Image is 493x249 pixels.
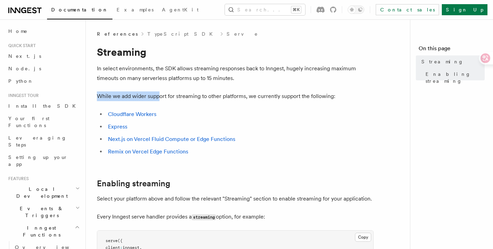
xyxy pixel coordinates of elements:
[6,43,36,48] span: Quick start
[225,4,305,15] button: Search...⌘K
[6,186,75,199] span: Local Development
[419,44,485,55] h4: On this page
[376,4,439,15] a: Contact sales
[348,6,364,14] button: Toggle dark mode
[6,132,81,151] a: Leveraging Steps
[442,4,487,15] a: Sign Up
[419,55,485,68] a: Streaming
[6,100,81,112] a: Install the SDK
[421,58,464,65] span: Streaming
[118,238,122,243] span: ({
[8,154,68,167] span: Setting up your app
[355,233,371,242] button: Copy
[97,91,374,101] p: While we add wider support for streaming to other platforms, we currently support the following:
[97,64,374,83] p: In select environments, the SDK allows streaming responses back to Inngest, hugely increasing max...
[423,68,485,87] a: Enabling streaming
[108,123,127,130] a: Express
[6,222,81,241] button: Inngest Functions
[47,2,112,19] a: Documentation
[51,7,108,12] span: Documentation
[6,183,81,202] button: Local Development
[108,111,156,117] a: Cloudflare Workers
[158,2,203,19] a: AgentKit
[6,62,81,75] a: Node.js
[8,53,41,59] span: Next.js
[6,25,81,37] a: Home
[97,179,170,188] a: Enabling streaming
[6,202,81,222] button: Events & Triggers
[8,135,67,148] span: Leveraging Steps
[8,116,49,128] span: Your first Functions
[6,75,81,87] a: Python
[291,6,301,13] kbd: ⌘K
[6,112,81,132] a: Your first Functions
[192,214,216,220] code: streaming
[6,205,75,219] span: Events & Triggers
[108,136,235,142] a: Next.js on Vercel Fluid Compute or Edge Functions
[6,93,39,98] span: Inngest tour
[112,2,158,19] a: Examples
[117,7,154,12] span: Examples
[162,7,199,12] span: AgentKit
[147,30,217,37] a: TypeScript SDK
[97,212,374,222] p: Every Inngest serve handler provides a option, for example:
[6,176,29,181] span: Features
[97,46,374,58] h1: Streaming
[6,50,81,62] a: Next.js
[8,78,34,84] span: Python
[8,103,80,109] span: Install the SDK
[108,148,188,155] a: Remix on Vercel Edge Functions
[97,194,374,204] p: Select your platform above and follow the relevant "Streaming" section to enable streaming for yo...
[426,71,485,85] span: Enabling streaming
[8,66,41,71] span: Node.js
[8,28,28,35] span: Home
[97,30,138,37] span: References
[227,30,258,37] a: Serve
[106,238,118,243] span: serve
[6,151,81,170] a: Setting up your app
[6,224,75,238] span: Inngest Functions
